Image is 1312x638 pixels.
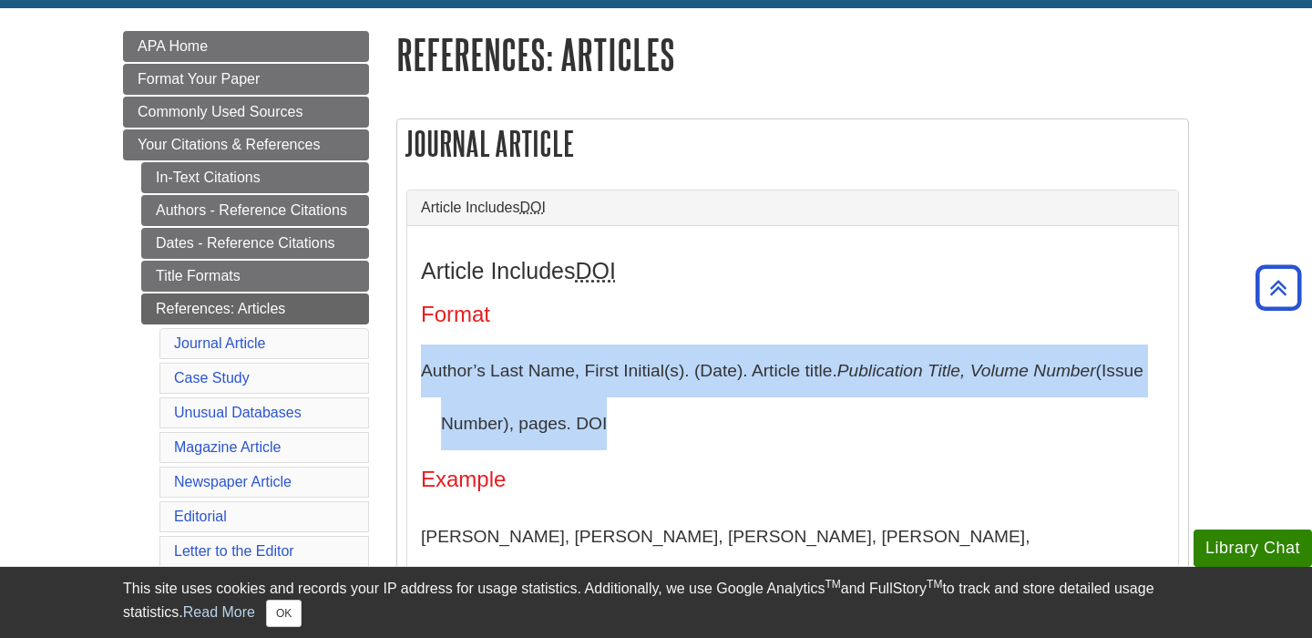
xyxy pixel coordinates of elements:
a: Authors - Reference Citations [141,195,369,226]
span: APA Home [138,38,208,54]
sup: TM [825,578,840,591]
a: Back to Top [1249,275,1307,300]
h3: Article Includes [421,258,1164,284]
a: Journal Article [174,335,266,351]
a: Newspaper Article [174,474,292,489]
h1: References: Articles [396,31,1189,77]
a: Title Formats [141,261,369,292]
abbr: Digital Object Identifier. This is the string of numbers associated with a particular article. No... [576,258,616,283]
a: In-Text Citations [141,162,369,193]
h4: Format [421,303,1164,326]
a: Letter to the Editor [174,543,294,559]
div: This site uses cookies and records your IP address for usage statistics. Additionally, we use Goo... [123,578,1189,627]
a: Read More [183,604,255,620]
a: Commonly Used Sources [123,97,369,128]
a: Your Citations & References [123,129,369,160]
button: Close [266,600,302,627]
sup: TM [927,578,942,591]
span: Commonly Used Sources [138,104,302,119]
a: Dates - Reference Citations [141,228,369,259]
button: Library Chat [1194,530,1312,567]
span: Your Citations & References [138,137,320,152]
a: Unusual Databases [174,405,302,420]
span: Format Your Paper [138,71,260,87]
a: Case Study [174,370,250,386]
h2: Journal Article [397,119,1188,168]
h4: Example [421,468,1164,491]
p: Author’s Last Name, First Initial(s). (Date). Article title. (Issue Number), pages. DOI [421,345,1164,449]
a: Article IncludesDOI [421,200,1164,216]
i: Publication Title, Volume Number [837,361,1096,380]
a: Magazine Article [174,439,281,455]
a: Format Your Paper [123,64,369,95]
a: APA Home [123,31,369,62]
a: Editorial [174,509,227,524]
a: References: Articles [141,293,369,324]
abbr: Digital Object Identifier. This is the string of numbers associated with a particular article. No... [520,200,546,215]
